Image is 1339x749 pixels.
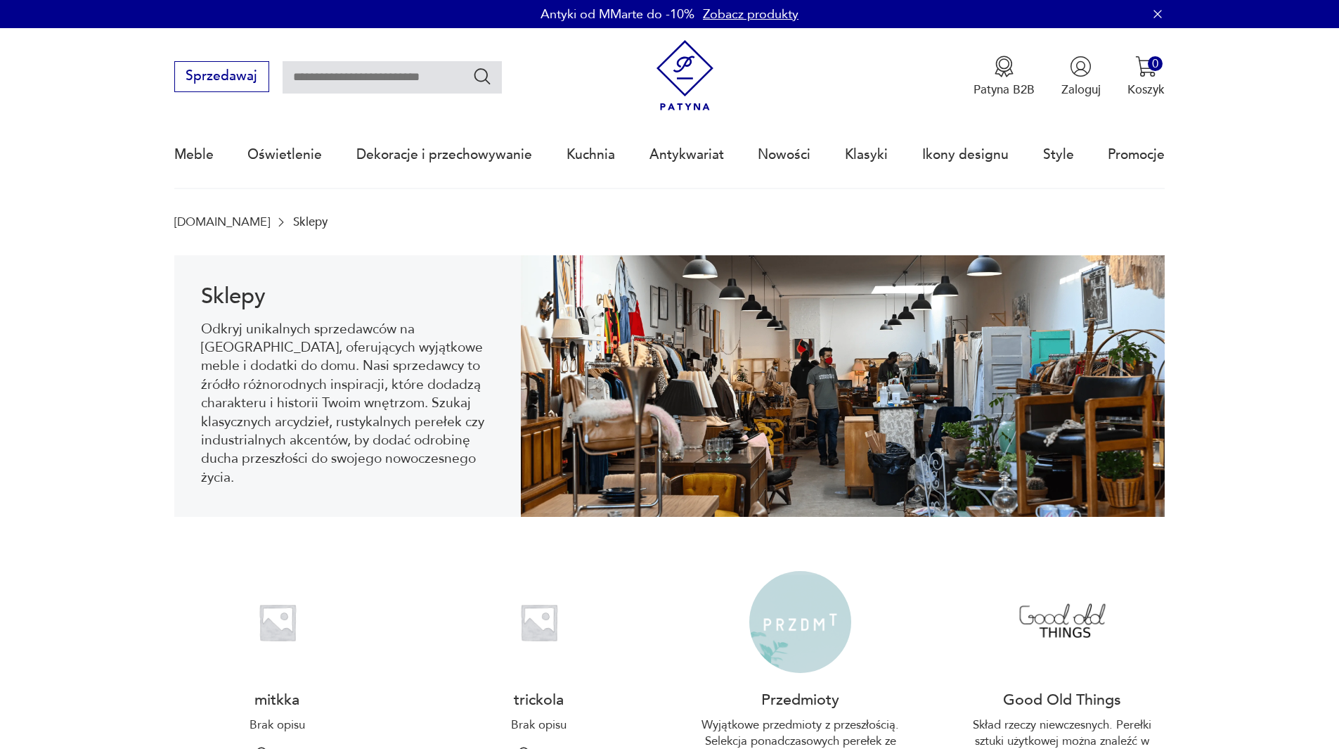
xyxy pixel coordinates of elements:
a: Style [1043,122,1074,187]
a: Promocje [1108,122,1165,187]
button: Szukaj [472,66,493,87]
a: Zobacz produkty [703,6,798,23]
a: Antykwariat [649,122,724,187]
p: Antyki od MMarte do -10% [541,6,694,23]
p: Brak opisu [511,717,567,734]
img: Zdjęcie sklepu trickola [488,571,590,673]
a: Oświetlenie [247,122,322,187]
button: Patyna B2B [973,56,1035,98]
a: trickola [514,689,564,710]
p: Odkryj unikalnych sprzedawców na [GEOGRAPHIC_DATA], oferujących wyjątkowe meble i dodatki do domu... [201,320,494,487]
a: Przedmioty [761,689,839,710]
img: Ikona koszyka [1135,56,1157,77]
img: Patyna - sklep z meblami i dekoracjami vintage [649,40,720,111]
h1: Sklepy [201,286,494,307]
img: Sklepy [521,255,1165,517]
img: Ikonka użytkownika [1070,56,1092,77]
a: Sprzedawaj [174,72,269,83]
div: 0 [1148,56,1163,71]
a: Kuchnia [567,122,615,187]
a: [DOMAIN_NAME] [174,217,270,229]
button: Sprzedawaj [174,61,269,92]
a: Good Old Things [1003,689,1121,710]
a: Dekoracje i przechowywanie [356,122,532,187]
button: 0Koszyk [1127,56,1165,98]
p: Sklepy [293,217,328,229]
p: Brak opisu [250,717,305,734]
a: Meble [174,122,214,187]
p: Zaloguj [1061,82,1101,98]
a: mitkka [254,689,299,710]
p: Patyna B2B [973,82,1035,98]
a: Klasyki [845,122,888,187]
button: Zaloguj [1061,56,1101,98]
a: Ikona medaluPatyna B2B [973,56,1035,98]
img: Zdjęcie sklepu mitkka [226,571,328,673]
p: Koszyk [1127,82,1165,98]
img: Ikona medalu [993,56,1015,77]
a: Ikony designu [922,122,1009,187]
img: Zdjęcie sklepu Przedmioty [749,571,851,673]
a: Nowości [758,122,810,187]
img: Zdjęcie sklepu Good Old Things [1011,571,1113,673]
